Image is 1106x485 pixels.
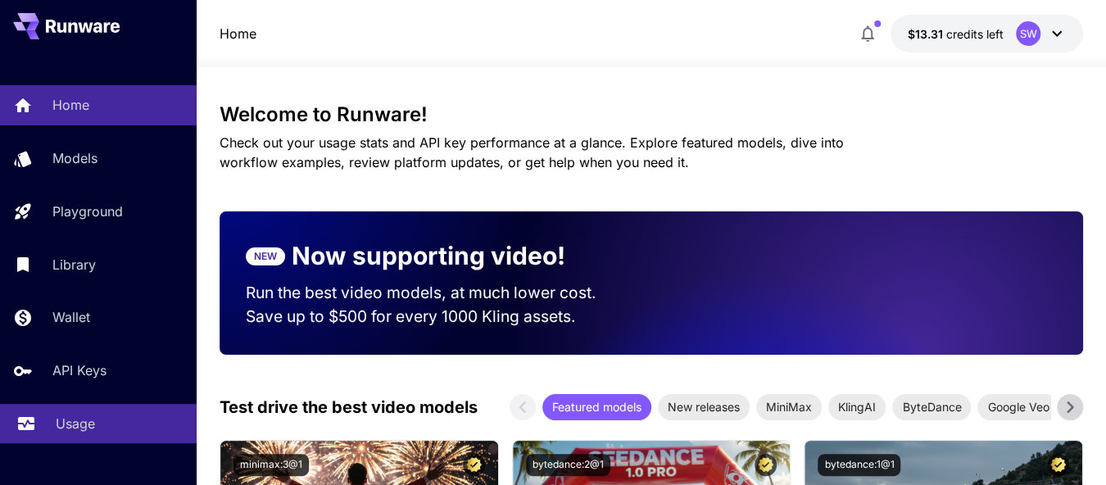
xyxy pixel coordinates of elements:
button: minimax:3@1 [233,454,309,476]
span: MiniMax [756,398,822,415]
p: Models [52,148,97,168]
p: Run the best video models, at much lower cost. [246,281,625,305]
div: New releases [658,394,750,420]
button: bytedance:2@1 [526,454,610,476]
span: ByteDance [892,398,971,415]
span: Google Veo [977,398,1058,415]
p: Now supporting video! [292,238,565,274]
p: Playground [52,202,123,221]
div: KlingAI [828,394,886,420]
div: MiniMax [756,394,822,420]
span: Featured models [542,398,651,415]
p: Usage [56,414,95,433]
p: Library [52,255,96,274]
a: Home [220,24,256,43]
p: Save up to $500 for every 1000 Kling assets. [246,305,625,329]
span: KlingAI [828,398,886,415]
p: NEW [254,249,277,264]
p: Wallet [52,307,90,327]
div: ByteDance [892,394,971,420]
div: Google Veo [977,394,1058,420]
div: SW [1016,21,1040,46]
p: Test drive the best video models [220,395,478,419]
span: $13.31 [907,27,945,41]
nav: breadcrumb [220,24,256,43]
button: Certified Model – Vetted for best performance and includes a commercial license. [463,454,485,476]
button: Certified Model – Vetted for best performance and includes a commercial license. [755,454,777,476]
button: bytedance:1@1 [818,454,900,476]
span: Check out your usage stats and API key performance at a glance. Explore featured models, dive int... [220,134,844,170]
h3: Welcome to Runware! [220,103,1084,126]
span: credits left [945,27,1003,41]
div: Featured models [542,394,651,420]
div: $13.31043 [907,25,1003,43]
p: Home [52,95,89,115]
button: $13.31043SW [891,15,1083,52]
p: API Keys [52,360,107,380]
span: New releases [658,398,750,415]
button: Certified Model – Vetted for best performance and includes a commercial license. [1047,454,1069,476]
